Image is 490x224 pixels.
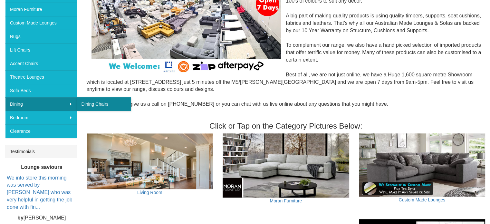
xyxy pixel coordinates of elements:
[5,70,77,84] a: Theatre Lounges
[137,190,162,195] a: Living Room
[17,215,24,220] b: by
[87,122,485,130] h3: Click or Tap on the Category Pictures Below:
[5,3,77,16] a: Moran Furniture
[5,111,77,124] a: Bedroom
[359,133,485,197] img: Custom Made Lounges
[7,214,77,222] p: [PERSON_NAME]
[5,84,77,97] a: Sofa Beds
[77,97,131,111] a: Dining Chairs
[87,133,213,189] img: Living Room
[21,164,62,170] b: Lounge saviours
[5,57,77,70] a: Accent Chairs
[5,124,77,138] a: Clearance
[399,197,445,202] a: Custom Made Lounges
[5,97,77,111] a: Dining
[223,133,349,198] img: Moran Furniture
[5,30,77,43] a: Rugs
[7,175,72,210] a: We into store this morning was served by [PERSON_NAME] who was very helpful in getting the job do...
[5,145,77,158] div: Testimonials
[270,198,302,203] a: Moran Furniture
[5,16,77,30] a: Custom Made Lounges
[5,43,77,57] a: Lift Chairs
